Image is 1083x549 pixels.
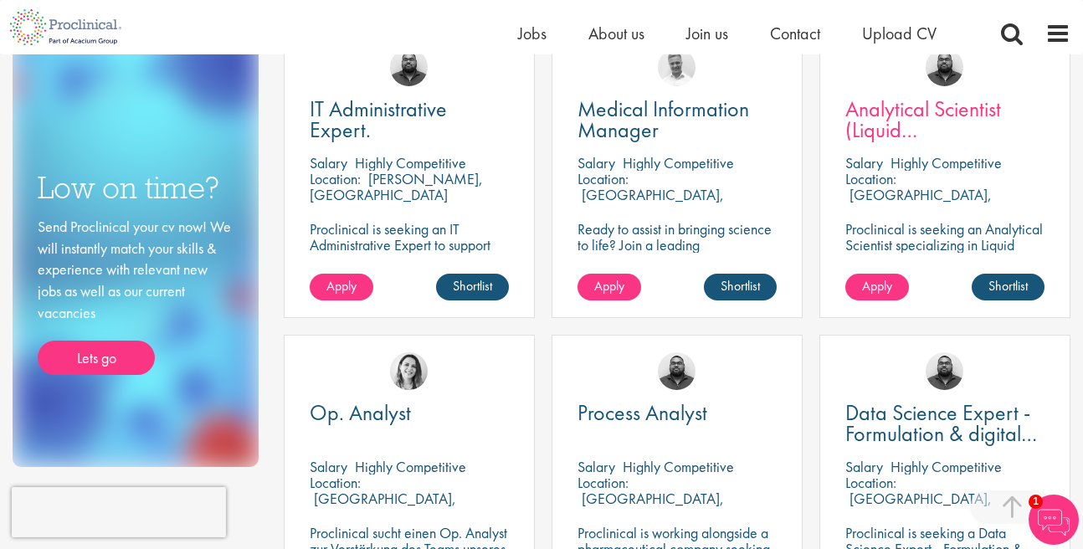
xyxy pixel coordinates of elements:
img: Ashley Bennett [926,49,963,86]
a: Data Science Expert - Formulation & digital transformation [845,403,1045,444]
span: Op. Analyst [310,398,411,427]
a: About us [588,23,644,44]
span: Analytical Scientist (Liquid Chromatography) [845,95,1001,165]
img: Ashley Bennett [390,49,428,86]
p: Highly Competitive [355,457,466,476]
span: Salary [577,153,615,172]
span: Salary [310,153,347,172]
p: [GEOGRAPHIC_DATA], [GEOGRAPHIC_DATA] [845,489,992,524]
a: Shortlist [972,274,1045,300]
a: Op. Analyst [310,403,509,423]
p: [GEOGRAPHIC_DATA], [GEOGRAPHIC_DATA] [310,489,456,524]
span: 1 [1029,495,1043,509]
a: IT Administrative Expert. [310,99,509,141]
span: Location: [310,169,361,188]
a: Apply [577,274,641,300]
h3: Low on time? [38,172,234,204]
a: Shortlist [436,274,509,300]
a: Shortlist [704,274,777,300]
span: Medical Information Manager [577,95,749,144]
p: Highly Competitive [891,457,1002,476]
a: Join us [686,23,728,44]
p: [GEOGRAPHIC_DATA], [GEOGRAPHIC_DATA] [577,489,724,524]
img: Ashley Bennett [926,352,963,390]
span: Salary [845,457,883,476]
p: [PERSON_NAME], [GEOGRAPHIC_DATA] [310,169,483,204]
img: Nur Ergiydiren [390,352,428,390]
p: Highly Competitive [623,153,734,172]
p: Highly Competitive [355,153,466,172]
span: Salary [845,153,883,172]
img: Ashley Bennett [658,352,695,390]
span: Apply [862,277,892,295]
p: Ready to assist in bringing science to life? Join a leading pharmaceutical company to play a key ... [577,221,777,316]
p: Highly Competitive [623,457,734,476]
a: Upload CV [862,23,937,44]
span: Location: [845,473,896,492]
p: Proclinical is seeking an Analytical Scientist specializing in Liquid Chromatography to join our ... [845,221,1045,285]
span: Apply [326,277,357,295]
span: Salary [310,457,347,476]
span: Apply [594,277,624,295]
span: Location: [577,473,629,492]
a: Process Analyst [577,403,777,423]
p: Highly Competitive [891,153,1002,172]
span: Location: [310,473,361,492]
img: Joshua Bye [658,49,695,86]
span: Process Analyst [577,398,707,427]
iframe: reCAPTCHA [12,487,226,537]
a: Apply [845,274,909,300]
p: [GEOGRAPHIC_DATA], [GEOGRAPHIC_DATA] [577,185,724,220]
p: Proclinical is seeking an IT Administrative Expert to support the Commercial stream SAP SD of the... [310,221,509,300]
a: Contact [770,23,820,44]
span: Location: [577,169,629,188]
img: Chatbot [1029,495,1079,545]
a: Jobs [518,23,547,44]
p: [GEOGRAPHIC_DATA], [GEOGRAPHIC_DATA] [845,185,992,220]
a: Apply [310,274,373,300]
div: Send Proclinical your cv now! We will instantly match your skills & experience with relevant new ... [38,216,234,375]
a: Analytical Scientist (Liquid Chromatography) [845,99,1045,141]
span: Data Science Expert - Formulation & digital transformation [845,398,1037,469]
a: Medical Information Manager [577,99,777,141]
a: Lets go [38,341,155,376]
span: Salary [577,457,615,476]
span: Location: [845,169,896,188]
span: IT Administrative Expert. [310,95,447,144]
